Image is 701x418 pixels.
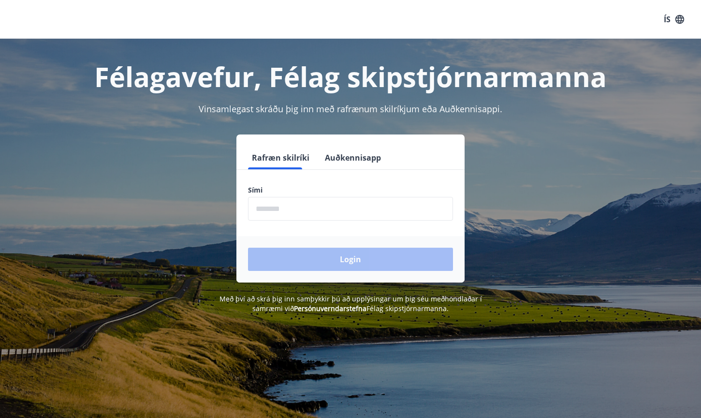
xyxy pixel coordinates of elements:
[658,11,689,28] button: ÍS
[14,58,687,95] h1: Félagavefur, Félag skipstjórnarmanna
[219,294,482,313] span: Með því að skrá þig inn samþykkir þú að upplýsingar um þig séu meðhöndlaðar í samræmi við Félag s...
[248,185,453,195] label: Sími
[199,103,502,115] span: Vinsamlegast skráðu þig inn með rafrænum skilríkjum eða Auðkennisappi.
[294,304,366,313] a: Persónuverndarstefna
[248,146,313,169] button: Rafræn skilríki
[321,146,385,169] button: Auðkennisapp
